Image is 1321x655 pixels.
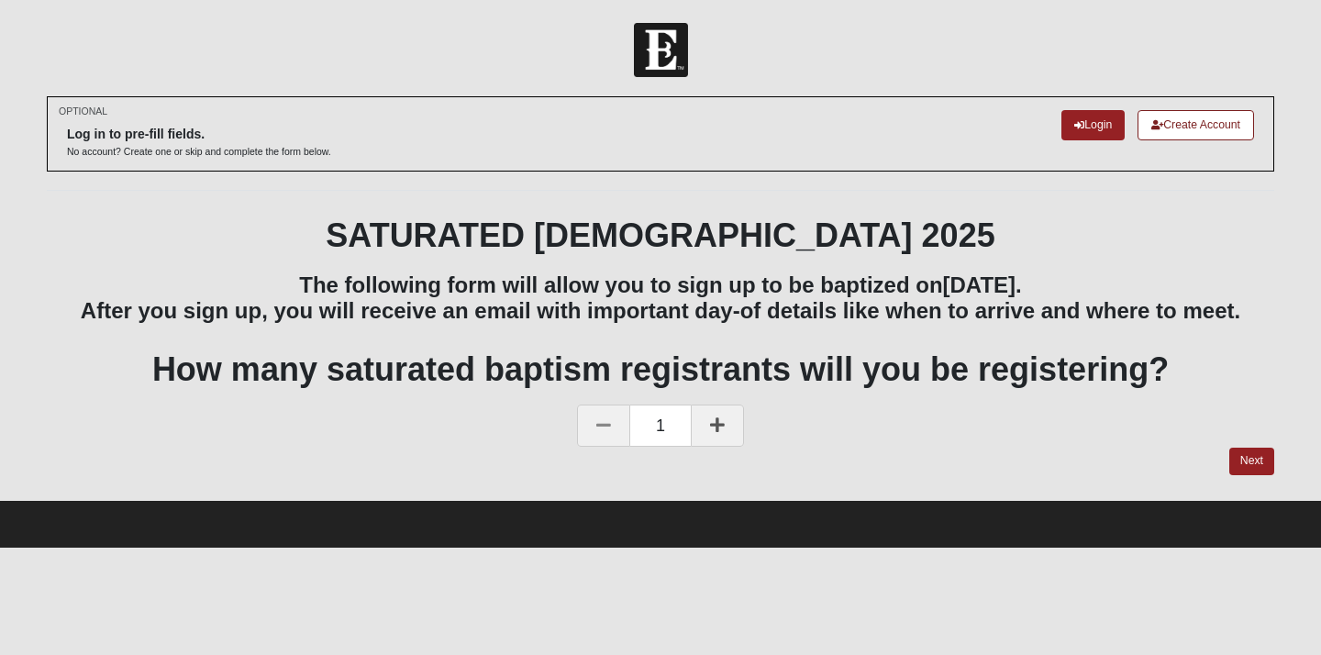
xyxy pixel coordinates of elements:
[67,127,331,142] h6: Log in to pre-fill fields.
[47,350,1274,389] h1: How many saturated baptism registrants will you be registering?
[47,272,1274,326] h3: The following form will allow you to sign up to be baptized on After you sign up, you will receiv...
[67,145,331,159] p: No account? Create one or skip and complete the form below.
[634,23,688,77] img: Church of Eleven22 Logo
[1138,110,1254,140] a: Create Account
[630,405,691,447] span: 1
[1229,448,1274,474] a: Next
[59,105,107,118] small: OPTIONAL
[47,216,1274,255] h1: SATURATED [DEMOGRAPHIC_DATA] 2025
[943,272,1022,297] b: [DATE].
[1061,110,1125,140] a: Login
